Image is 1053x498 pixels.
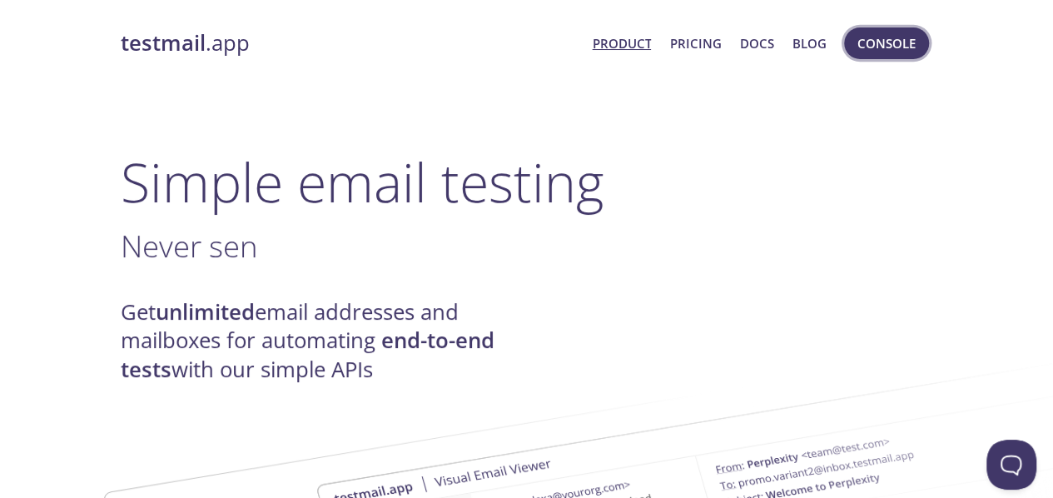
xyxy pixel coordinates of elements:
[121,225,257,266] span: Never sen
[844,27,929,59] button: Console
[792,32,827,54] a: Blog
[121,29,579,57] a: testmail.app
[121,150,933,214] h1: Simple email testing
[592,32,651,54] a: Product
[669,32,721,54] a: Pricing
[156,297,255,326] strong: unlimited
[121,298,527,384] h4: Get email addresses and mailboxes for automating with our simple APIs
[986,440,1036,490] iframe: Help Scout Beacon - Open
[740,32,774,54] a: Docs
[121,326,494,383] strong: end-to-end tests
[121,28,206,57] strong: testmail
[857,32,916,54] span: Console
